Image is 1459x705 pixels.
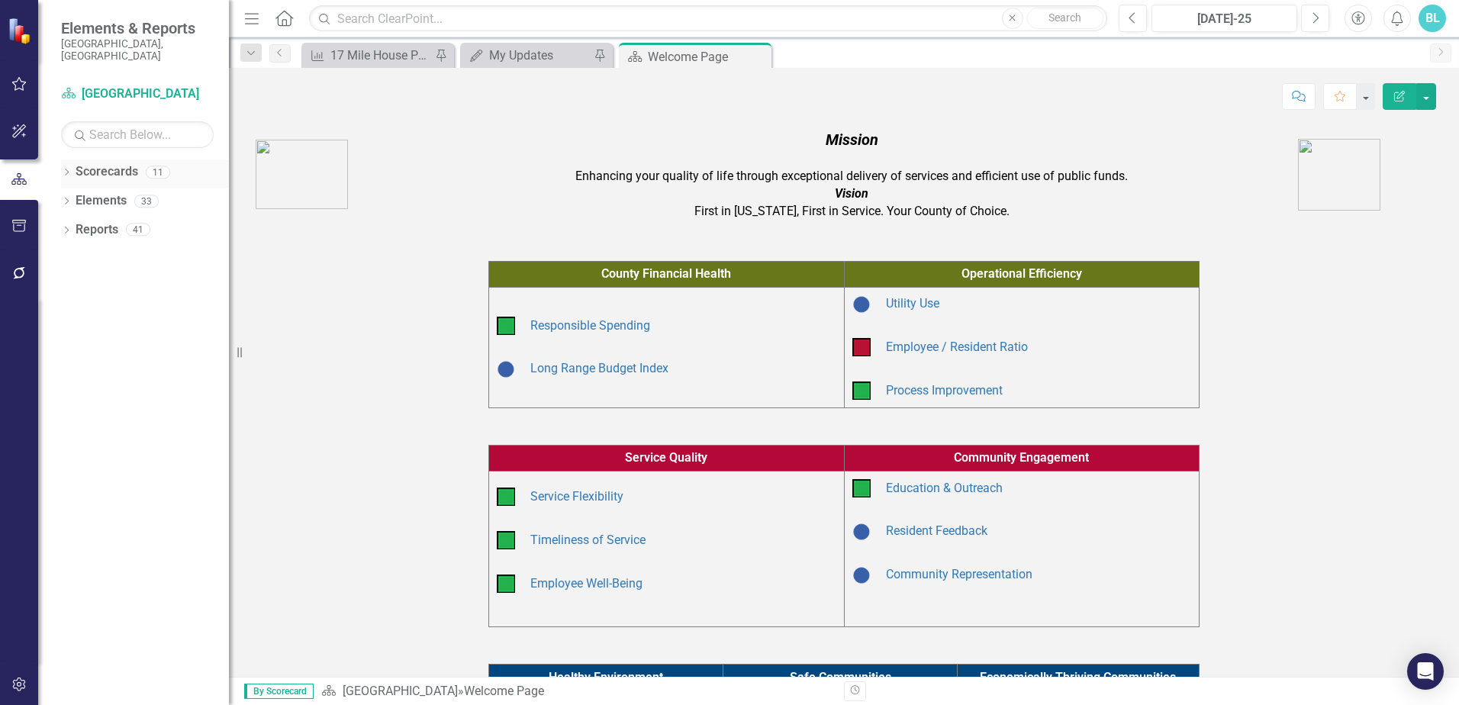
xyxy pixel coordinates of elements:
img: ClearPoint Strategy [8,17,34,43]
img: Baselining [497,360,515,378]
em: Mission [826,130,878,149]
img: On Target [852,381,871,400]
a: Responsible Spending [530,318,650,333]
input: Search Below... [61,121,214,148]
span: Service Quality [625,450,707,465]
div: 11 [146,166,170,179]
a: Timeliness of Service [530,533,646,547]
img: On Target [497,575,515,593]
input: Search ClearPoint... [309,5,1107,32]
div: 41 [126,224,150,237]
img: On Target [497,531,515,549]
img: On Target [497,488,515,506]
td: Enhancing your quality of life through exceptional delivery of services and efficient use of publ... [410,125,1294,224]
div: [DATE]-25 [1157,10,1292,28]
div: 33 [134,195,159,208]
a: 17 Mile House Programming [305,46,431,65]
img: Baselining [852,295,871,314]
span: By Scorecard [244,684,314,699]
a: Long Range Budget Index [530,361,668,375]
a: Community Representation [886,567,1032,581]
a: Employee Well-Being [530,576,643,591]
div: My Updates [489,46,590,65]
img: AA%20logo.png [1298,139,1380,211]
a: Utility Use [886,296,939,311]
a: Service Flexibility [530,489,623,504]
span: Search [1048,11,1081,24]
a: Resident Feedback [886,523,987,538]
img: On Target [852,479,871,497]
span: Operational Efficiency [961,266,1082,281]
a: Employee / Resident Ratio [886,340,1028,354]
span: Elements & Reports [61,19,214,37]
img: AC_Logo.png [256,140,348,209]
a: Scorecards [76,163,138,181]
a: Process Improvement [886,383,1003,398]
span: Healthy Environment [549,670,663,684]
a: My Updates [464,46,590,65]
a: Elements [76,192,127,210]
span: Safe Communities [790,670,891,684]
img: Baselining [852,523,871,541]
a: [GEOGRAPHIC_DATA] [61,85,214,103]
a: [GEOGRAPHIC_DATA] [343,684,458,698]
div: Welcome Page [464,684,544,698]
span: Economically Thriving Communities [980,670,1176,684]
button: BL [1419,5,1446,32]
a: Education & Outreach [886,481,1003,495]
a: Reports [76,221,118,239]
div: 17 Mile House Programming [330,46,431,65]
em: Vision [835,186,868,201]
button: [DATE]-25 [1151,5,1297,32]
div: Open Intercom Messenger [1407,653,1444,690]
img: Below Plan [852,338,871,356]
span: County Financial Health [601,266,731,281]
div: » [321,683,833,700]
img: Baselining [852,566,871,584]
span: Community Engagement [954,450,1089,465]
small: [GEOGRAPHIC_DATA], [GEOGRAPHIC_DATA] [61,37,214,63]
button: Search [1027,8,1103,29]
img: On Target [497,317,515,335]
